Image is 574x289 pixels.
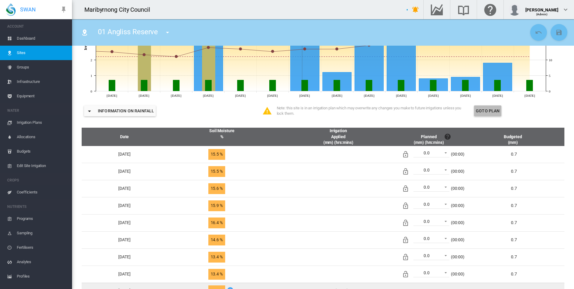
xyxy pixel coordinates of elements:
[208,235,225,245] span: 14.6 %
[549,90,551,93] tspan: 0
[535,29,542,36] md-icon: icon-undo
[17,255,67,269] span: Analytes
[468,266,564,283] td: 0.7
[323,72,352,91] g: Rainfall Sat 20 Sep, 2025 1.2
[208,183,225,194] span: 15.6 %
[494,80,501,91] g: Budget Thu 25 Sep, 2025 0.7
[208,218,225,228] span: 16.4 %
[208,149,225,160] span: 15.5 %
[111,50,113,53] circle: Soil Moisture (Calc'd) Sat 13 Sep, 2025 12.5
[239,48,242,50] circle: Soil Moisture (Calc'd) Wed 17 Sep, 2025 13.4
[82,266,162,283] td: [DATE]
[281,128,395,146] th: Irrigation Applied (mm) (hrs:mins)
[468,231,564,248] td: 0.7
[402,168,409,175] md-icon: Irrigation unlocked
[205,80,212,91] g: Budget Tue 16 Sep, 2025 0.7
[17,226,67,240] span: Sampling
[424,270,430,275] div: 0.0
[17,31,67,46] span: Dashboard
[424,185,430,190] div: 0.0
[468,197,564,214] td: 0.7
[398,80,404,91] g: Budget Mon 22 Sep, 2025 0.7
[82,180,162,197] td: [DATE]
[412,6,419,13] md-icon: icon-bell-ring
[208,269,225,280] span: 13.4 %
[468,248,564,266] td: 0.7
[402,202,409,209] md-icon: Irrigation unlocked
[17,130,67,144] span: Allocations
[235,94,246,97] tspan: [DATE]
[60,6,67,13] md-icon: icon-pin
[82,214,162,231] td: [DATE]
[17,115,67,130] span: Irrigation Plans
[299,94,310,97] tspan: [DATE]
[208,252,225,263] span: 13.4 %
[207,46,210,49] circle: Soil Moisture (Calc'd) Tue 16 Sep, 2025 13.9
[424,151,430,155] div: 0.0
[7,22,67,31] span: ACCOUNT
[139,94,149,97] tspan: [DATE]
[17,89,67,103] span: Equipment
[424,253,430,258] div: 0.0
[336,48,338,50] circle: Soil Moisture (Calc'd) Sat 20 Sep, 2025 13.4
[81,29,88,36] md-icon: icon-map-marker-radius
[164,29,171,36] md-icon: icon-menu-down
[419,79,448,91] g: Rainfall Tue 23 Sep, 2025 0.8
[173,80,180,91] g: Budget Mon 15 Sep, 2025 0.7
[332,94,342,97] tspan: [DATE]
[364,94,374,97] tspan: [DATE]
[79,26,91,38] button: Click to go to list of Sites
[402,271,409,278] md-icon: Irrigation unlocked
[402,254,409,261] md-icon: Irrigation unlocked
[451,254,464,260] div: (00:00)
[17,211,67,226] span: Programs
[451,151,464,157] div: (00:00)
[107,94,117,97] tspan: [DATE]
[536,13,548,16] span: (Admin)
[409,4,421,16] button: icon-bell-ring
[451,220,464,226] div: (00:00)
[549,58,552,62] tspan: 10
[451,237,464,243] div: (00:00)
[17,185,67,199] span: Coefficients
[208,166,225,177] span: 15.5 %
[91,74,92,78] tspan: 1
[17,269,67,284] span: Profiles
[17,75,67,89] span: Infrastructure
[402,219,409,227] md-icon: Irrigation unlocked
[402,151,409,158] md-icon: Irrigation unlocked
[162,26,174,38] button: icon-menu-down
[430,6,444,13] md-icon: Go to the Data Hub
[267,94,278,97] tspan: [DATE]
[460,94,471,97] tspan: [DATE]
[82,197,162,214] td: [DATE]
[551,24,567,41] button: Save Changes
[202,44,215,91] g: Planned Tue 16 Sep, 2025 3
[462,80,469,91] g: Budget Wed 24 Sep, 2025 0.7
[6,3,16,16] img: SWAN-Landscape-Logo-Colour-drop.png
[509,4,521,16] img: profile.jpg
[98,28,158,36] span: 01 Angliss Reserve
[468,128,564,146] th: Budgeted (mm)
[17,60,67,75] span: Groups
[483,6,497,13] md-icon: Click here for help
[451,169,464,175] div: (00:00)
[424,168,430,172] div: 0.0
[109,80,115,91] g: Budget Sat 13 Sep, 2025 0.7
[277,105,467,116] div: Note: this site is in an irrigation plan which may overwrite any changes you make to future irrig...
[527,80,533,91] g: Budget Fri 26 Sep, 2025 0.7
[84,105,156,116] button: icon-menu-downInformation on Rainfall
[424,219,430,224] div: 0.0
[208,200,225,211] span: 15.9 %
[82,163,162,180] td: [DATE]
[387,8,416,91] g: Rainfall Mon 22 Sep, 2025 5.3
[82,231,162,248] td: [DATE]
[302,80,308,91] g: Budget Fri 19 Sep, 2025 0.7
[451,271,464,277] div: (00:00)
[402,236,409,244] md-icon: Irrigation unlocked
[334,80,340,91] g: Budget Sat 20 Sep, 2025 0.7
[171,94,181,97] tspan: [DATE]
[82,146,162,163] td: [DATE]
[468,146,564,163] td: 0.7
[525,5,558,11] div: [PERSON_NAME]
